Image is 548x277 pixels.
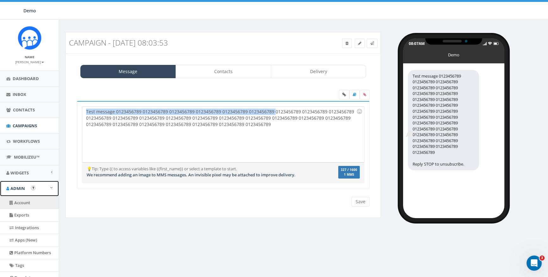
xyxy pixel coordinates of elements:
[69,39,298,47] h3: Campaign - [DATE] 08:03:53
[526,255,542,271] iframe: Intercom live chat
[349,90,360,99] label: Insert Template Text
[82,166,317,178] div: 💡Tip: Type {{ to access variables like {{first_name}} or select a template to start.
[87,172,296,178] span: We recommend adding an image to MMS messages. An invisible pixel may be attached to improve deliv...
[23,8,36,14] span: Demo
[15,59,44,65] a: [PERSON_NAME]
[409,41,425,46] div: 08:07AM
[358,41,361,46] span: Edit Campaign
[10,170,29,176] span: Widgets
[271,65,366,78] a: Delivery
[346,41,348,46] span: Delete Campaign
[18,26,41,50] img: Icon_1.png
[31,186,35,190] button: Open In-App Guide
[176,65,271,78] a: Contacts
[13,91,26,97] span: Inbox
[438,52,470,55] div: Demo
[341,173,357,176] span: 1 MMS
[80,65,176,78] a: Message
[13,107,35,113] span: Contacts
[352,197,370,206] input: Save
[13,76,39,81] span: Dashboard
[408,70,479,170] div: Test message 0123456789 0123456789 0123456789 0123456789 0123456789 0123456789 0123456789 0123456...
[25,55,34,59] small: Name
[10,186,25,191] span: Admin
[13,138,40,144] span: Workflows
[341,168,357,172] span: 327 / 1600
[14,154,40,160] span: MobilizeU™
[539,255,545,261] span: 3
[356,108,363,115] div: Use the TAB key to insert emoji faster
[82,107,364,162] div: Test message 0123456789 0123456789 0123456789 0123456789 0123456789 0123456789 0123456789 0123456...
[360,90,370,99] span: Attach your media
[370,41,374,46] span: Send Test Message
[13,123,37,129] span: Campaigns
[15,60,44,64] small: [PERSON_NAME]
